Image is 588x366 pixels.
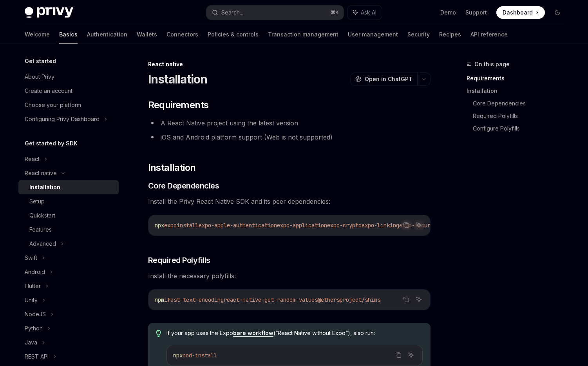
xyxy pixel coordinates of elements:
[18,98,119,112] a: Choose your platform
[470,25,508,44] a: API reference
[148,180,219,191] span: Core Dependencies
[233,330,273,337] a: bare workflow
[414,294,424,304] button: Ask AI
[327,222,362,229] span: expo-crypto
[473,110,570,122] a: Required Polyfills
[399,222,452,229] span: expo-secure-store
[331,9,339,16] span: ⌘ K
[347,5,382,20] button: Ask AI
[401,220,411,230] button: Copy the contents from the code block
[362,222,399,229] span: expo-linking
[25,56,56,66] h5: Get started
[148,132,431,143] li: iOS and Android platform support (Web is not supported)
[59,25,78,44] a: Basics
[164,296,167,303] span: i
[148,60,431,68] div: React native
[177,222,199,229] span: install
[173,352,183,359] span: npx
[268,25,338,44] a: Transaction management
[401,294,411,304] button: Copy the contents from the code block
[29,239,56,248] div: Advanced
[137,25,157,44] a: Wallets
[18,84,119,98] a: Create an account
[183,352,217,359] span: pod-install
[361,9,376,16] span: Ask AI
[25,295,38,305] div: Unity
[18,194,119,208] a: Setup
[29,183,60,192] div: Installation
[224,296,318,303] span: react-native-get-random-values
[473,97,570,110] a: Core Dependencies
[25,338,37,347] div: Java
[199,222,277,229] span: expo-apple-authentication
[25,100,81,110] div: Choose your platform
[277,222,327,229] span: expo-application
[29,211,55,220] div: Quickstart
[25,25,50,44] a: Welcome
[18,223,119,237] a: Features
[473,122,570,135] a: Configure Polyfills
[474,60,510,69] span: On this page
[25,253,37,263] div: Swift
[208,25,259,44] a: Policies & controls
[318,296,380,303] span: @ethersproject/shims
[164,222,177,229] span: expo
[25,352,49,361] div: REST API
[25,7,73,18] img: dark logo
[18,180,119,194] a: Installation
[148,99,209,111] span: Requirements
[25,72,54,82] div: About Privy
[29,197,45,206] div: Setup
[350,72,417,86] button: Open in ChatGPT
[148,196,431,207] span: Install the Privy React Native SDK and its peer dependencies:
[467,72,570,85] a: Requirements
[87,25,127,44] a: Authentication
[156,330,161,337] svg: Tip
[406,350,416,360] button: Ask AI
[221,8,243,17] div: Search...
[439,25,461,44] a: Recipes
[496,6,545,19] a: Dashboard
[25,86,72,96] div: Create an account
[25,267,45,277] div: Android
[166,329,422,337] span: If your app uses the Expo (“React Native without Expo”), also run:
[167,296,224,303] span: fast-text-encoding
[25,154,40,164] div: React
[25,310,46,319] div: NodeJS
[393,350,403,360] button: Copy the contents from the code block
[155,296,164,303] span: npm
[348,25,398,44] a: User management
[503,9,533,16] span: Dashboard
[155,222,164,229] span: npx
[29,225,52,234] div: Features
[414,220,424,230] button: Ask AI
[440,9,456,16] a: Demo
[148,161,196,174] span: Installation
[18,208,119,223] a: Quickstart
[148,255,210,266] span: Required Polyfills
[465,9,487,16] a: Support
[166,25,198,44] a: Connectors
[407,25,430,44] a: Security
[148,118,431,129] li: A React Native project using the latest version
[25,281,41,291] div: Flutter
[365,75,413,83] span: Open in ChatGPT
[467,85,570,97] a: Installation
[551,6,564,19] button: Toggle dark mode
[25,324,43,333] div: Python
[206,5,344,20] button: Search...⌘K
[25,169,57,178] div: React native
[148,72,208,86] h1: Installation
[18,70,119,84] a: About Privy
[148,270,431,281] span: Install the necessary polyfills:
[25,139,78,148] h5: Get started by SDK
[25,114,100,124] div: Configuring Privy Dashboard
